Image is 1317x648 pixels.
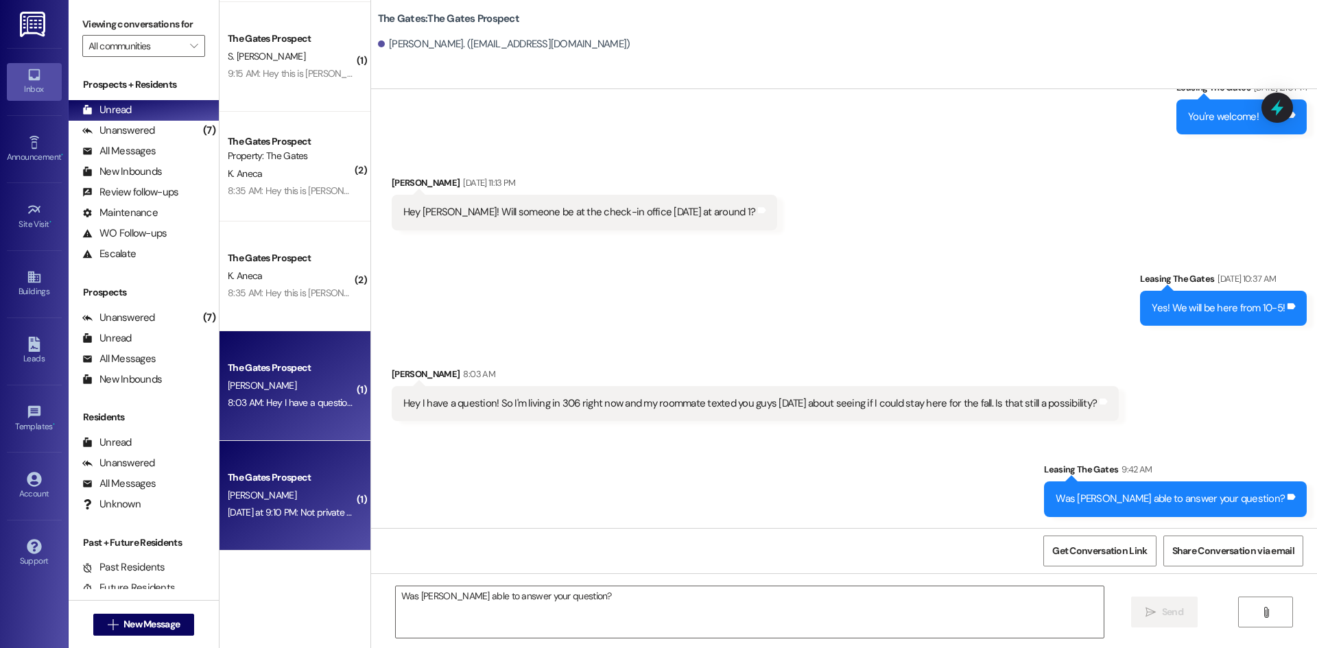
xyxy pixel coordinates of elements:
[378,12,519,26] b: The Gates: The Gates Prospect
[123,617,180,632] span: New Message
[200,307,219,328] div: (7)
[7,265,62,302] a: Buildings
[82,581,175,595] div: Future Residents
[82,103,132,117] div: Unread
[1261,607,1271,618] i: 
[82,247,136,261] div: Escalate
[228,149,355,163] div: Property: The Gates
[69,410,219,424] div: Residents
[7,198,62,235] a: Site Visit •
[93,614,195,636] button: New Message
[228,361,355,375] div: The Gates Prospect
[7,333,62,370] a: Leads
[7,400,62,437] a: Templates •
[1131,597,1198,627] button: Send
[200,120,219,141] div: (7)
[1043,536,1156,566] button: Get Conversation Link
[1140,272,1307,291] div: Leasing The Gates
[1188,110,1259,124] div: You're welcome!
[69,77,219,92] div: Prospects + Residents
[82,123,155,138] div: Unanswered
[403,396,1097,411] div: Hey I have a question! So I'm living in 306 right now and my roommate texted you guys [DATE] abou...
[1118,462,1152,477] div: 9:42 AM
[1172,544,1294,558] span: Share Conversation via email
[7,63,62,100] a: Inbox
[1214,272,1276,286] div: [DATE] 10:37 AM
[228,134,355,149] div: The Gates Prospect
[108,619,118,630] i: 
[228,396,904,409] div: 8:03 AM: Hey I have a question! So I'm living in 306 right now and my roommate texted you guys [D...
[228,251,355,265] div: The Gates Prospect
[82,226,167,241] div: WO Follow-ups
[392,367,1119,386] div: [PERSON_NAME]
[403,205,755,219] div: Hey [PERSON_NAME]! Will someone be at the check-in office [DATE] at around 1?
[69,536,219,550] div: Past + Future Residents
[82,311,155,325] div: Unanswered
[190,40,198,51] i: 
[460,176,515,190] div: [DATE] 11:13 PM
[82,14,205,35] label: Viewing conversations for
[82,497,141,512] div: Unknown
[82,352,156,366] div: All Messages
[228,470,355,485] div: The Gates Prospect
[88,35,183,57] input: All communities
[20,12,48,37] img: ResiDesk Logo
[228,287,910,299] div: 8:35 AM: Hey this is [PERSON_NAME] I just wanted to let you guys know that I will be coming [DATE...
[1176,80,1307,99] div: Leasing The Gates
[228,506,394,518] div: [DATE] at 9:10 PM: Not private though right
[61,150,63,160] span: •
[82,435,132,450] div: Unread
[378,37,630,51] div: [PERSON_NAME]. ([EMAIL_ADDRESS][DOMAIN_NAME])
[1044,462,1307,481] div: Leasing The Gates
[1052,544,1147,558] span: Get Conversation Link
[7,468,62,505] a: Account
[69,285,219,300] div: Prospects
[228,269,262,282] span: K. Aneca
[228,379,296,392] span: [PERSON_NAME]
[228,67,1087,80] div: 9:15 AM: Hey this is [PERSON_NAME] [PERSON_NAME], I just wanted to let you guys know that I won't...
[82,477,156,491] div: All Messages
[228,167,262,180] span: K. Aneca
[1152,301,1285,315] div: Yes! We will be here from 10-5!
[53,420,55,429] span: •
[1146,607,1156,618] i: 
[82,144,156,158] div: All Messages
[1162,605,1183,619] span: Send
[82,185,178,200] div: Review follow-ups
[392,176,777,195] div: [PERSON_NAME]
[82,165,162,179] div: New Inbounds
[82,560,165,575] div: Past Residents
[228,489,296,501] span: [PERSON_NAME]
[228,50,305,62] span: S. [PERSON_NAME]
[82,331,132,346] div: Unread
[7,535,62,572] a: Support
[460,367,495,381] div: 8:03 AM
[49,217,51,227] span: •
[228,32,355,46] div: The Gates Prospect
[82,206,158,220] div: Maintenance
[1163,536,1303,566] button: Share Conversation via email
[82,372,162,387] div: New Inbounds
[1056,492,1285,506] div: Was [PERSON_NAME] able to answer your question?
[228,184,910,197] div: 8:35 AM: Hey this is [PERSON_NAME] I just wanted to let you guys know that I will be coming [DATE...
[82,456,155,470] div: Unanswered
